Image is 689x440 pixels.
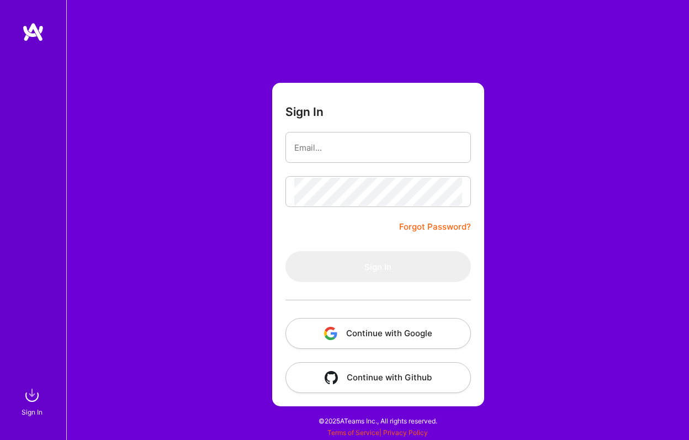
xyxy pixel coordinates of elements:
h3: Sign In [285,105,324,119]
button: Continue with Github [285,362,471,393]
img: icon [324,327,337,340]
a: Terms of Service [327,428,379,437]
button: Sign In [285,251,471,282]
a: sign inSign In [23,384,43,418]
button: Continue with Google [285,318,471,349]
img: sign in [21,384,43,406]
img: icon [325,371,338,384]
input: Email... [294,134,462,162]
img: logo [22,22,44,42]
a: Forgot Password? [399,220,471,234]
a: Privacy Policy [383,428,428,437]
div: Sign In [22,406,43,418]
span: | [327,428,428,437]
div: © 2025 ATeams Inc., All rights reserved. [66,407,689,434]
